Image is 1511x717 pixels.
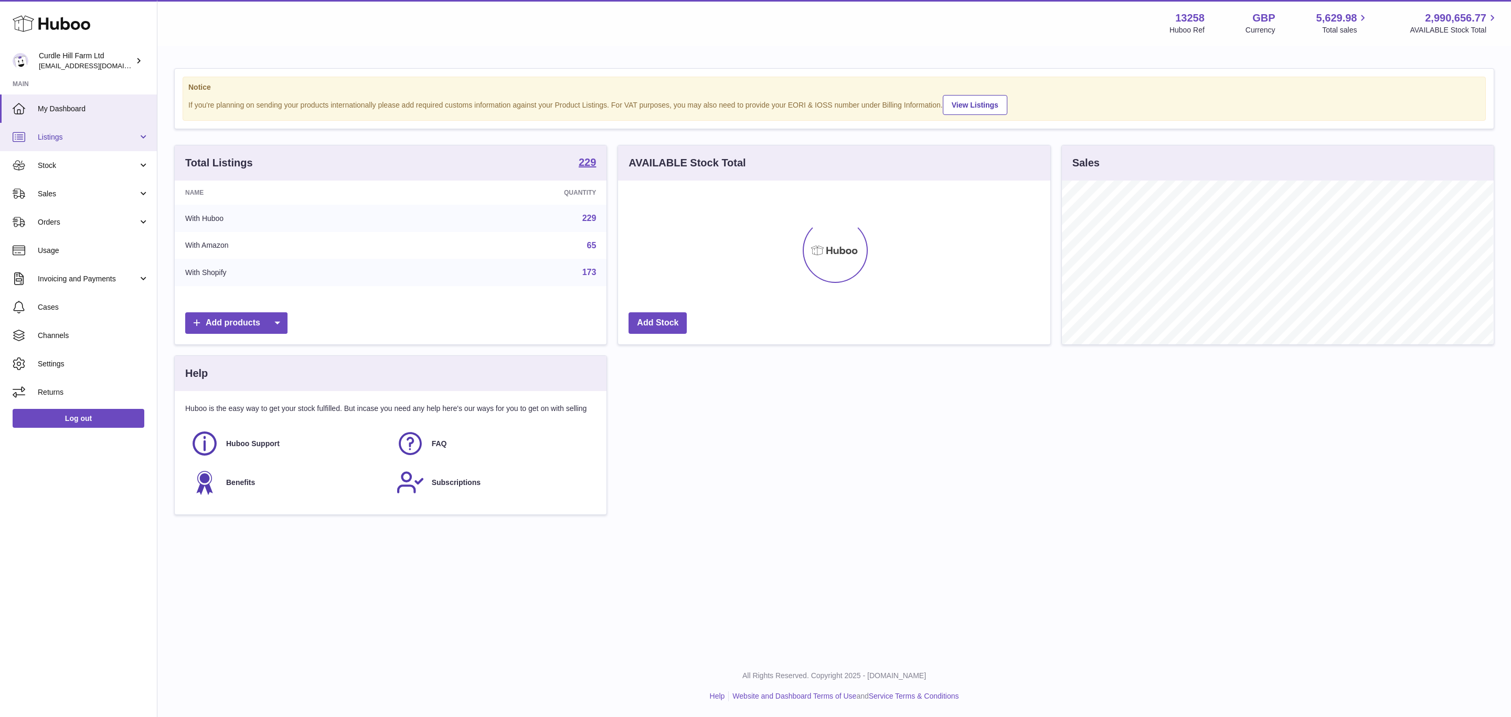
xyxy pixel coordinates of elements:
[1252,11,1275,25] strong: GBP
[185,156,253,170] h3: Total Listings
[175,205,411,232] td: With Huboo
[579,157,596,170] a: 229
[629,312,687,334] a: Add Stock
[432,439,447,449] span: FAQ
[579,157,596,167] strong: 229
[38,132,138,142] span: Listings
[432,478,481,488] span: Subscriptions
[39,51,133,71] div: Curdle Hill Farm Ltd
[226,439,280,449] span: Huboo Support
[1322,25,1369,35] span: Total sales
[1410,25,1498,35] span: AVAILABLE Stock Total
[39,61,154,70] span: [EMAIL_ADDRESS][DOMAIN_NAME]
[38,161,138,171] span: Stock
[175,181,411,205] th: Name
[411,181,607,205] th: Quantity
[582,214,597,223] a: 229
[582,268,597,277] a: 173
[13,53,28,69] img: internalAdmin-13258@internal.huboo.com
[732,692,856,700] a: Website and Dashboard Terms of Use
[710,692,725,700] a: Help
[1072,156,1100,170] h3: Sales
[396,468,591,497] a: Subscriptions
[943,95,1007,115] a: View Listings
[38,387,149,397] span: Returns
[587,241,597,250] a: 65
[38,331,149,341] span: Channels
[38,217,138,227] span: Orders
[729,691,959,701] li: and
[629,156,746,170] h3: AVAILABLE Stock Total
[38,246,149,256] span: Usage
[13,409,144,428] a: Log out
[38,274,138,284] span: Invoicing and Payments
[38,189,138,199] span: Sales
[188,82,1480,92] strong: Notice
[175,259,411,286] td: With Shopify
[1246,25,1275,35] div: Currency
[1316,11,1357,25] span: 5,629.98
[188,93,1480,115] div: If you're planning on sending your products internationally please add required customs informati...
[226,478,255,488] span: Benefits
[1175,11,1205,25] strong: 13258
[38,104,149,114] span: My Dashboard
[1316,11,1369,35] a: 5,629.98 Total sales
[185,366,208,381] h3: Help
[185,404,596,414] p: Huboo is the easy way to get your stock fulfilled. But incase you need any help here's our ways f...
[38,359,149,369] span: Settings
[396,429,591,458] a: FAQ
[1410,11,1498,35] a: 2,990,656.77 AVAILABLE Stock Total
[1425,11,1486,25] span: 2,990,656.77
[38,302,149,312] span: Cases
[1169,25,1205,35] div: Huboo Ref
[869,692,959,700] a: Service Terms & Conditions
[175,232,411,259] td: With Amazon
[190,468,386,497] a: Benefits
[166,671,1503,681] p: All Rights Reserved. Copyright 2025 - [DOMAIN_NAME]
[190,429,386,458] a: Huboo Support
[185,312,288,334] a: Add products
